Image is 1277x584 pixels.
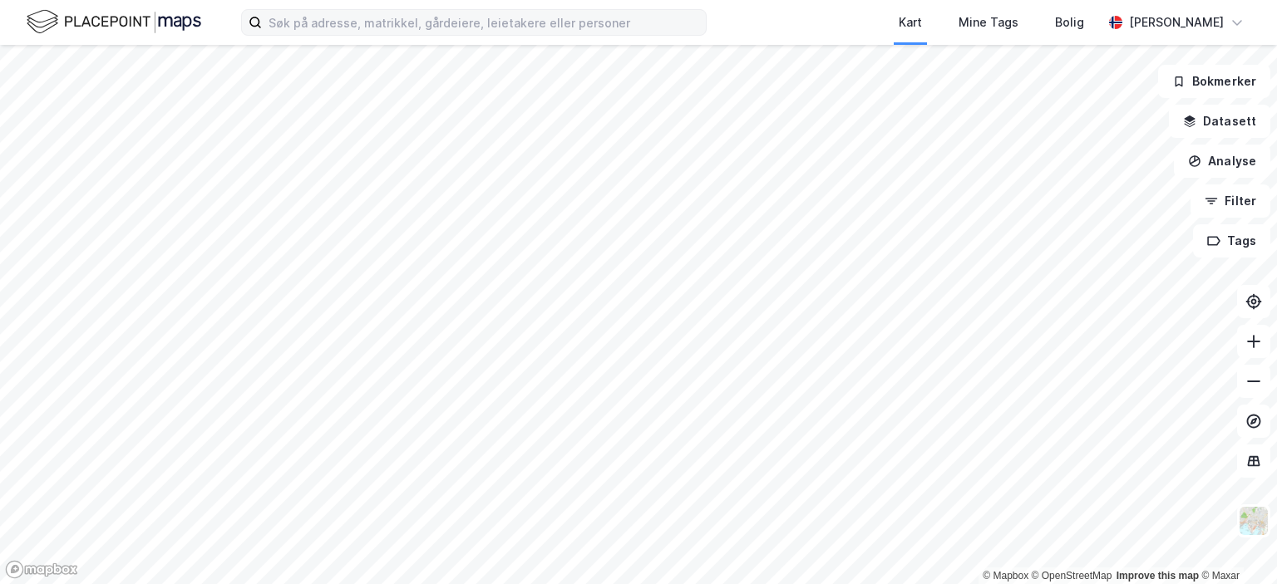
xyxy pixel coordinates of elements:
div: Mine Tags [959,12,1018,32]
img: logo.f888ab2527a4732fd821a326f86c7f29.svg [27,7,201,37]
button: Datasett [1169,105,1270,138]
div: [PERSON_NAME] [1129,12,1224,32]
button: Tags [1193,224,1270,258]
a: OpenStreetMap [1032,570,1112,582]
button: Bokmerker [1158,65,1270,98]
a: Mapbox [983,570,1028,582]
a: Improve this map [1117,570,1199,582]
div: Bolig [1055,12,1084,32]
input: Søk på adresse, matrikkel, gårdeiere, leietakere eller personer [262,10,706,35]
div: Kart [899,12,922,32]
iframe: Chat Widget [1194,504,1277,584]
button: Filter [1191,184,1270,218]
button: Analyse [1174,145,1270,178]
a: Mapbox homepage [5,560,78,579]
